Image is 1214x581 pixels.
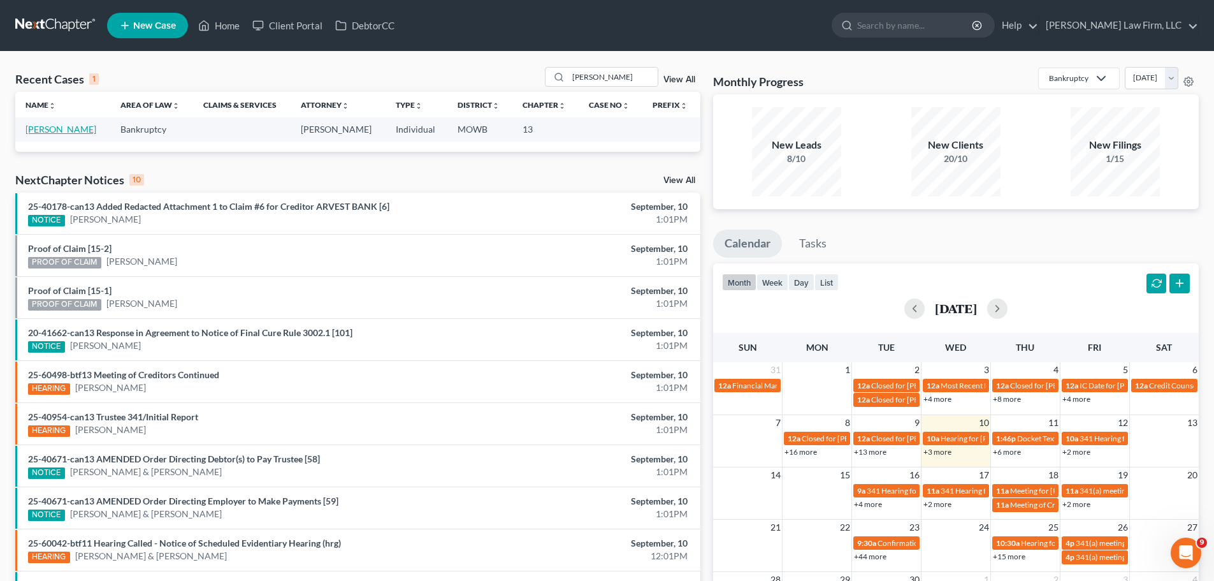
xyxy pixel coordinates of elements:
a: [PERSON_NAME] [106,297,177,310]
span: 341 Hearing for [PERSON_NAME] [941,486,1055,496]
span: 16 [908,467,921,483]
a: View All [663,75,695,84]
a: +4 more [923,394,951,404]
span: Thu [1016,342,1034,353]
span: Docket Text: for [1017,434,1070,443]
span: Confirmation Hearing for [PERSON_NAME] [878,538,1023,548]
span: 10a [1066,434,1078,443]
span: 341(a) meeting for [PERSON_NAME] [1076,552,1199,562]
a: Home [192,14,246,37]
div: 1:01PM [476,381,688,394]
div: 1:01PM [476,297,688,310]
a: Calendar [713,230,782,258]
i: unfold_more [622,102,630,110]
span: 6 [1191,362,1199,378]
button: day [788,274,814,291]
a: +6 more [993,447,1021,457]
span: 21 [769,520,782,535]
span: 3 [983,362,990,378]
a: Case Nounfold_more [589,100,630,110]
a: +4 more [1062,394,1090,404]
a: Prefixunfold_more [653,100,688,110]
a: +13 more [854,447,886,457]
div: September, 10 [476,200,688,213]
i: unfold_more [172,102,180,110]
span: Hearing for [PERSON_NAME] [941,434,1040,443]
span: Financial Management for [PERSON_NAME] [732,381,881,390]
a: +3 more [923,447,951,457]
span: 12 [1116,415,1129,430]
span: Sat [1156,342,1172,353]
h2: [DATE] [935,302,977,315]
div: NextChapter Notices [15,172,144,188]
span: 25 [1047,520,1060,535]
span: 1 [844,362,851,378]
a: +15 more [993,552,1025,561]
span: Tue [878,342,895,353]
span: Most Recent Plan Confirmation for [PERSON_NAME] [941,381,1118,390]
div: NOTICE [28,467,65,479]
a: 25-60042-btf11 Hearing Called - Notice of Scheduled Evidentiary Hearing (hrg) [28,538,341,548]
span: 17 [978,467,990,483]
span: 19 [1116,467,1129,483]
span: 7 [774,415,782,430]
div: NOTICE [28,341,65,353]
span: 341 Hearing for [PERSON_NAME] [1080,434,1194,443]
div: Recent Cases [15,71,99,87]
span: 1:46p [996,434,1016,443]
span: Meeting for [PERSON_NAME] [1010,486,1110,496]
a: +2 more [923,499,951,509]
div: 12:01PM [476,550,688,563]
span: Meeting of Creditors for [PERSON_NAME] [1010,500,1152,510]
span: 9 [913,415,921,430]
i: unfold_more [680,102,688,110]
div: September, 10 [476,327,688,339]
div: 1:01PM [476,213,688,226]
div: NOTICE [28,215,65,226]
a: [PERSON_NAME] & [PERSON_NAME] [70,508,222,520]
a: Help [995,14,1038,37]
span: 12a [1066,381,1078,390]
span: Closed for [PERSON_NAME] [802,434,897,443]
a: Proof of Claim [15-1] [28,285,112,296]
span: Hearing for [PERSON_NAME] [1021,538,1120,548]
div: September, 10 [476,495,688,508]
a: +2 more [1062,499,1090,509]
span: 22 [839,520,851,535]
button: list [814,274,839,291]
a: 25-40178-can13 Added Redacted Attachment 1 to Claim #6 for Creditor ARVEST BANK [6] [28,201,389,212]
a: Attorneyunfold_more [301,100,349,110]
div: PROOF OF CLAIM [28,257,101,268]
a: Districtunfold_more [458,100,500,110]
span: 4p [1066,538,1074,548]
span: 8 [844,415,851,430]
td: [PERSON_NAME] [291,117,386,141]
div: NOTICE [28,510,65,521]
a: [PERSON_NAME] Law Firm, LLC [1039,14,1198,37]
a: 25-60498-btf13 Meeting of Creditors Continued [28,369,219,380]
span: 26 [1116,520,1129,535]
div: September, 10 [476,242,688,255]
a: +2 more [1062,447,1090,457]
span: 18 [1047,467,1060,483]
span: 10a [927,434,939,443]
a: [PERSON_NAME] [75,423,146,436]
span: New Case [133,21,176,31]
span: 4p [1066,552,1074,562]
span: Wed [945,342,966,353]
a: DebtorCC [329,14,401,37]
span: 341(a) meeting for [PERSON_NAME] [1080,486,1203,496]
span: 341(a) meeting for [PERSON_NAME] [1076,538,1199,548]
span: 11a [996,500,1009,510]
span: 10 [978,415,990,430]
span: 31 [769,362,782,378]
a: Client Portal [246,14,329,37]
span: 11a [927,486,939,496]
span: 9 [1197,538,1207,548]
span: Closed for [PERSON_NAME][GEOGRAPHIC_DATA] [871,395,1044,404]
a: Chapterunfold_more [523,100,566,110]
a: [PERSON_NAME] [106,255,177,268]
span: 23 [908,520,921,535]
div: September, 10 [476,411,688,423]
div: September, 10 [476,284,688,297]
